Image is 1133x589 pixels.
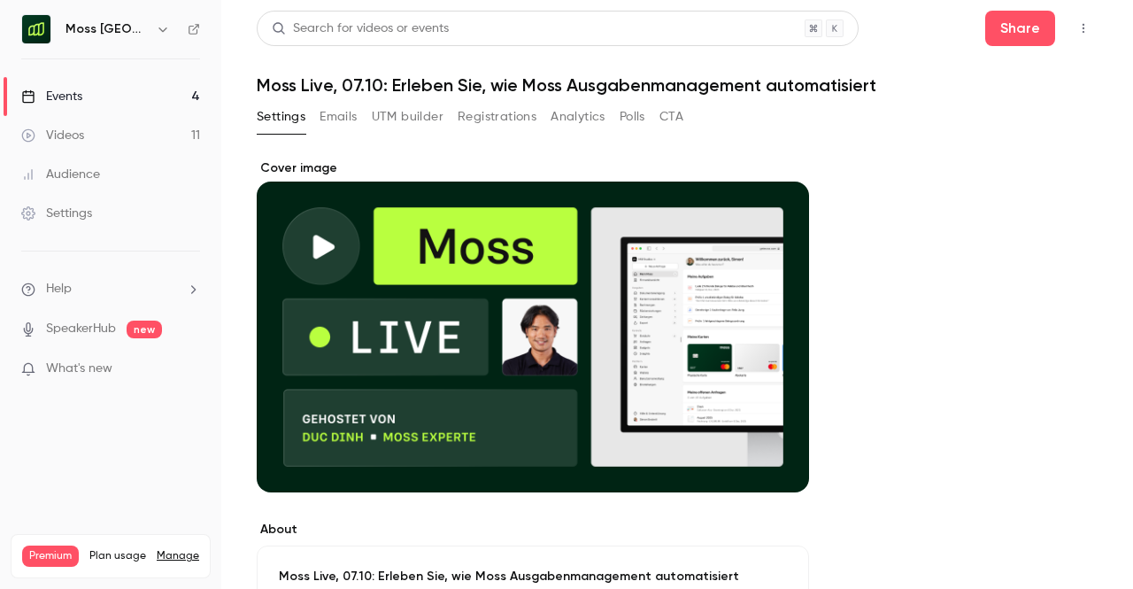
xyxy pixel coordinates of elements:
a: Manage [157,549,199,563]
button: Settings [257,103,305,131]
li: help-dropdown-opener [21,280,200,298]
button: CTA [659,103,683,131]
div: Videos [21,127,84,144]
label: Cover image [257,159,809,177]
span: Help [46,280,72,298]
button: Polls [620,103,645,131]
span: Plan usage [89,549,146,563]
div: Audience [21,166,100,183]
div: Search for videos or events [272,19,449,38]
section: Cover image [257,159,809,492]
button: Emails [320,103,357,131]
button: UTM builder [372,103,443,131]
button: Registrations [458,103,536,131]
span: Premium [22,546,79,567]
h1: Moss Live, 07.10: Erleben Sie, wie Moss Ausgabenmanagement automatisiert [257,74,1098,96]
div: Settings [21,205,92,222]
span: new [127,321,162,338]
div: Events [21,88,82,105]
a: SpeakerHub [46,320,116,338]
button: Share [985,11,1055,46]
span: What's new [46,360,112,378]
h6: Moss [GEOGRAPHIC_DATA] [66,20,149,38]
img: Moss Deutschland [22,15,50,43]
label: About [257,521,809,539]
button: Analytics [551,103,605,131]
p: Moss Live, 07.10: Erleben Sie, wie Moss Ausgabenmanagement automatisiert [279,568,787,585]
